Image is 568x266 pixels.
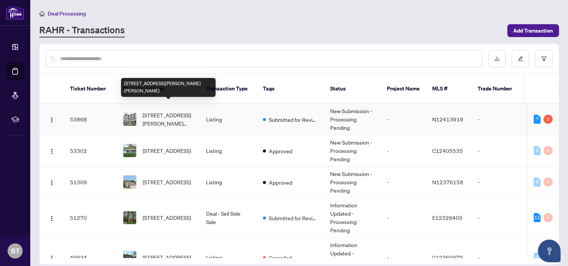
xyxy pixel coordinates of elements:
td: - [472,166,525,198]
img: thumbnail-img [123,211,136,224]
img: logo [6,6,24,20]
td: 51309 [64,166,117,198]
img: Logo [49,180,55,186]
div: 0 [534,253,540,262]
button: Add Transaction [507,24,559,37]
div: 11 [534,213,540,222]
td: Information Updated - Processing Pending [324,198,381,238]
span: Cancelled [269,254,292,262]
th: Transaction Type [200,74,257,104]
span: Add Transaction [513,25,553,37]
span: C12405535 [432,147,463,154]
img: thumbnail-img [123,176,136,188]
div: 0 [543,177,552,187]
th: Project Name [381,74,426,104]
div: 1 [543,115,552,124]
td: Listing [200,104,257,135]
span: BT [11,246,20,256]
span: Submitted for Review [269,214,318,222]
td: 53868 [64,104,117,135]
td: - [472,198,525,238]
td: New Submission - Processing Pending [324,104,381,135]
td: - [472,135,525,166]
td: 51270 [64,198,117,238]
button: Logo [46,113,58,125]
span: N12376158 [432,179,463,185]
span: E12326405 [432,214,462,221]
img: Logo [49,117,55,123]
img: thumbnail-img [123,113,136,126]
button: edit [512,50,529,67]
span: [STREET_ADDRESS][PERSON_NAME][PERSON_NAME] [143,111,194,128]
img: Logo [49,148,55,154]
span: [STREET_ADDRESS] [143,146,191,155]
th: Ticket Number [64,74,117,104]
td: - [381,166,426,198]
td: New Submission - Processing Pending [324,135,381,166]
th: Property Address [117,74,200,104]
span: Submitted for Review [269,115,318,124]
td: - [381,135,426,166]
span: home [39,11,45,16]
th: Status [324,74,381,104]
span: Deal Processing [48,10,86,17]
span: edit [518,56,523,61]
span: [STREET_ADDRESS] [143,253,191,261]
th: Trade Number [472,74,525,104]
button: Logo [46,145,58,157]
button: filter [535,50,552,67]
td: - [472,104,525,135]
img: thumbnail-img [123,144,136,157]
td: Listing [200,135,257,166]
span: C12360979 [432,254,463,261]
td: New Submission - Processing Pending [324,166,381,198]
button: Logo [46,212,58,224]
button: Logo [46,251,58,263]
div: 0 [534,177,540,187]
div: 0 [534,146,540,155]
div: [STREET_ADDRESS][PERSON_NAME][PERSON_NAME] [121,78,216,97]
span: N12413919 [432,116,463,123]
td: - [381,198,426,238]
span: [STREET_ADDRESS] [143,213,191,222]
span: Approved [269,147,292,155]
td: Listing [200,166,257,198]
button: download [488,50,506,67]
img: Logo [49,255,55,261]
button: Open asap [538,240,560,262]
a: RAHR - Transactions [39,24,125,37]
div: 0 [543,213,552,222]
th: Tags [257,74,324,104]
td: 53302 [64,135,117,166]
div: 0 [543,146,552,155]
span: filter [541,56,546,61]
button: Logo [46,176,58,188]
th: MLS # [426,74,472,104]
img: Logo [49,215,55,221]
span: Approved [269,178,292,187]
td: - [381,104,426,135]
div: 7 [534,115,540,124]
img: thumbnail-img [123,251,136,264]
span: download [494,56,500,61]
span: [STREET_ADDRESS] [143,178,191,186]
td: Deal - Sell Side Sale [200,198,257,238]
